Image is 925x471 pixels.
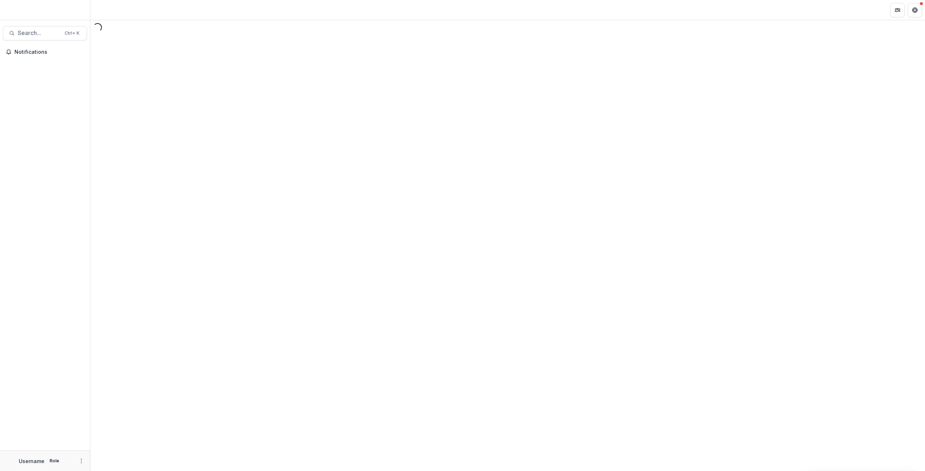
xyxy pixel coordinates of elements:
p: Username [19,457,44,465]
span: Search... [18,30,60,36]
button: Partners [890,3,905,17]
button: Notifications [3,46,87,58]
p: Role [47,458,61,464]
button: Get Help [908,3,922,17]
button: More [77,457,86,465]
button: Search... [3,26,87,40]
div: Ctrl + K [63,29,81,37]
span: Notifications [14,49,84,55]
